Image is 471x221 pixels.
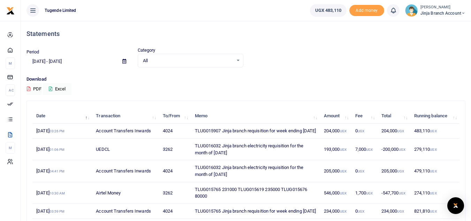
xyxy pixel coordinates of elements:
td: 3262 [159,182,191,204]
small: UGX [340,169,347,173]
td: 0 [351,160,378,182]
h4: Statements [26,30,465,38]
td: 204,000 [320,124,351,139]
th: Memo: activate to sort column ascending [191,109,320,124]
td: TLUG016032 Jinja branch electricity requisition for the month of [DATE] [191,160,320,182]
td: Account Transfers Inwards [92,124,159,139]
li: M [6,58,15,69]
small: UGX [399,191,405,195]
th: Date: activate to sort column descending [32,109,92,124]
td: TLUG015907 Jinja branch requisition for week ending [DATE] [191,124,320,139]
th: Amount: activate to sort column ascending [320,109,351,124]
td: Airtel Money [92,182,159,204]
label: Period [26,49,39,56]
td: 3262 [159,139,191,160]
small: 03:26 PM [50,129,65,133]
small: UGX [358,209,364,213]
td: 204,000 [378,124,410,139]
small: UGX [340,148,347,152]
th: Transaction: activate to sort column ascending [92,109,159,124]
td: 205,000 [320,160,351,182]
th: Fee: activate to sort column ascending [351,109,378,124]
a: Add money [349,7,384,13]
label: Category [138,47,155,54]
small: UGX [358,169,364,173]
small: 04:41 PM [50,169,65,173]
li: Wallet ballance [307,4,349,17]
span: Add money [349,5,384,16]
td: 546,000 [320,182,351,204]
div: Open Intercom Messenger [447,197,464,214]
button: PDF [26,83,42,95]
small: UGX [340,129,347,133]
small: UGX [397,209,404,213]
p: Download [26,76,465,83]
small: UGX [430,169,436,173]
td: 821,810 [410,204,460,219]
td: 205,000 [378,160,410,182]
td: [DATE] [32,139,92,160]
td: [DATE] [32,124,92,139]
small: UGX [430,191,436,195]
img: profile-user [405,4,418,17]
td: 4024 [159,160,191,182]
span: Jinja branch account [420,10,465,16]
td: 274,110 [410,182,460,204]
td: TLUG015765 231000 TLUG015619 235000 TLUG015676 80000 [191,182,320,204]
td: 4024 [159,204,191,219]
td: 0 [351,204,378,219]
small: UGX [397,129,404,133]
input: select period [26,56,117,67]
td: 279,110 [410,139,460,160]
small: UGX [397,169,404,173]
button: Excel [43,83,71,95]
td: Account Transfers Inwards [92,204,159,219]
small: UGX [430,129,436,133]
td: -547,700 [378,182,410,204]
small: [PERSON_NAME] [420,5,465,10]
a: logo-small logo-large logo-large [6,8,15,13]
td: 234,000 [320,204,351,219]
td: 479,110 [410,160,460,182]
a: profile-user [PERSON_NAME] Jinja branch account [405,4,465,17]
small: UGX [340,191,347,195]
td: Account Transfers Inwards [92,160,159,182]
td: 7,000 [351,139,378,160]
td: 4024 [159,124,191,139]
li: Toup your wallet [349,5,384,16]
td: [DATE] [32,160,92,182]
small: UGX [430,209,436,213]
small: UGX [366,148,373,152]
li: Ac [6,84,15,96]
td: -200,000 [378,139,410,160]
th: Total: activate to sort column ascending [378,109,410,124]
td: TLUG015765 Jinja branch requisition for week ending [DATE] [191,204,320,219]
td: 193,000 [320,139,351,160]
td: 0 [351,124,378,139]
td: UEDCL [92,139,159,160]
td: TLUG016032 Jinja branch electricity requisition for the month of [DATE] [191,139,320,160]
span: UGX 483,110 [315,7,341,14]
a: UGX 483,110 [310,4,347,17]
small: 03:59 PM [50,209,65,213]
small: UGX [399,148,405,152]
th: Running balance: activate to sort column ascending [410,109,460,124]
th: To/From: activate to sort column ascending [159,109,191,124]
small: UGX [358,129,364,133]
td: 483,110 [410,124,460,139]
td: 234,000 [378,204,410,219]
span: Tugende Limited [42,7,79,14]
span: All [143,57,233,64]
small: UGX [366,191,373,195]
small: UGX [430,148,436,152]
td: [DATE] [32,204,92,219]
small: 10:30 AM [50,191,65,195]
small: UGX [340,209,347,213]
img: logo-small [6,7,15,15]
li: M [6,142,15,154]
td: 1,700 [351,182,378,204]
small: 01:06 PM [50,148,65,152]
td: [DATE] [32,182,92,204]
